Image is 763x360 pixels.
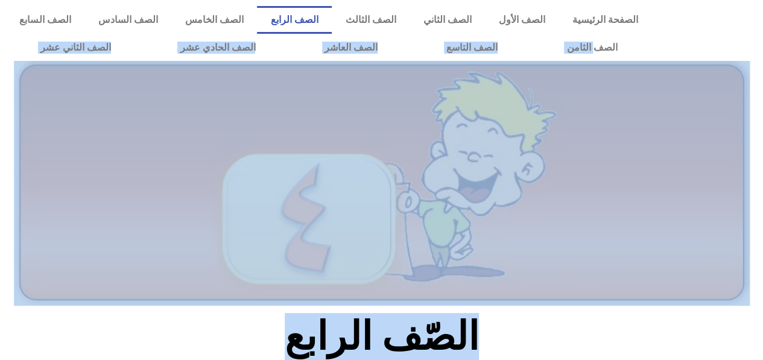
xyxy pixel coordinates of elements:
a: الصف الثاني عشر [6,34,145,62]
a: الصف التاسع [412,34,532,62]
a: الصف الأول [485,6,559,34]
a: الصف السادس [84,6,171,34]
a: الصفحة الرئيسية [559,6,651,34]
a: الصف الثامن [532,34,651,62]
a: الصف الخامس [171,6,257,34]
a: الصف الثالث [332,6,410,34]
a: الصف الحادي عشر [145,34,290,62]
a: الصف العاشر [290,34,412,62]
a: الصف السابع [6,6,84,34]
h2: الصّف الرابع [182,313,581,360]
a: الصف الرابع [257,6,332,34]
a: الصف الثاني [410,6,485,34]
